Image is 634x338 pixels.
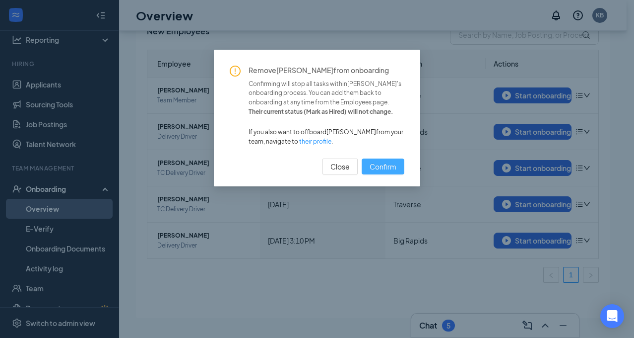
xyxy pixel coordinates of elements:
[299,138,331,145] a: their profile
[362,159,404,174] button: Confirm
[249,107,404,117] span: Their current status ( Mark as Hired ) will not change.
[249,66,404,76] span: Remove [PERSON_NAME] from onboarding
[370,161,396,172] span: Confirm
[249,80,404,108] span: Confirming will stop all tasks within [PERSON_NAME] 's onboarding process. You can add them back ...
[322,159,358,174] button: Close
[330,161,350,172] span: Close
[249,128,404,147] span: If you also want to offboard [PERSON_NAME] from your team, navigate to .
[600,304,624,328] div: Open Intercom Messenger
[230,66,241,77] span: exclamation-circle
